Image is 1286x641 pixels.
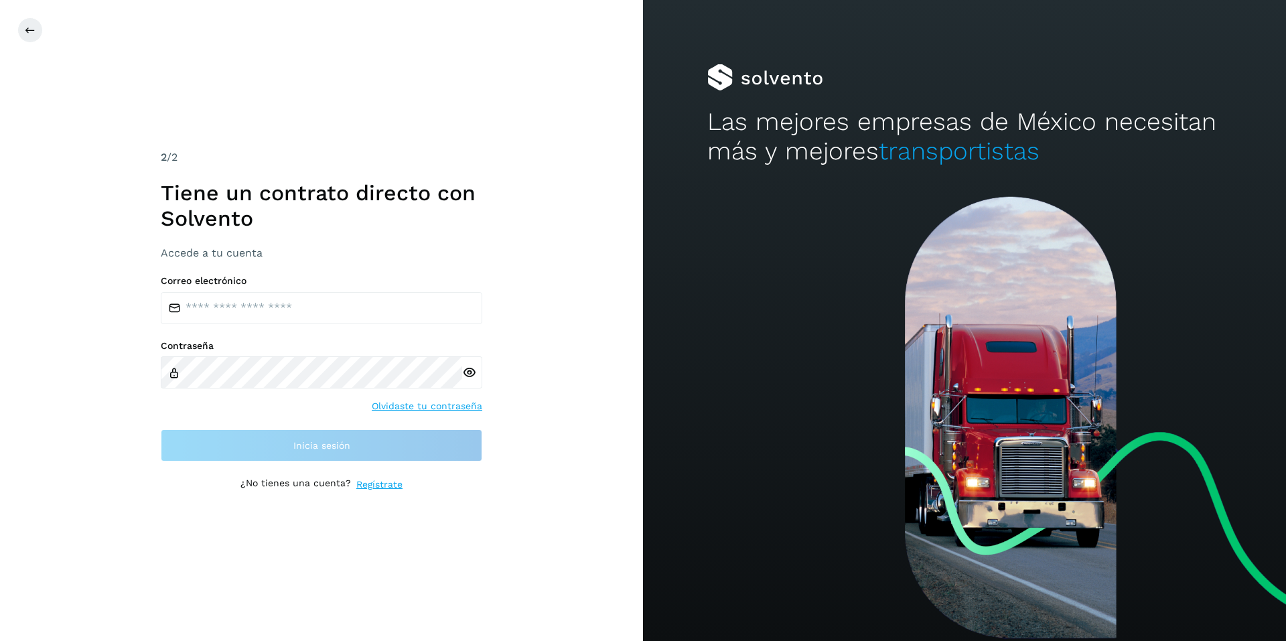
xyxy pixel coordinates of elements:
a: Regístrate [356,478,403,492]
h1: Tiene un contrato directo con Solvento [161,180,482,232]
a: Olvidaste tu contraseña [372,399,482,413]
span: 2 [161,151,167,163]
button: Inicia sesión [161,429,482,461]
label: Correo electrónico [161,275,482,287]
h2: Las mejores empresas de México necesitan más y mejores [707,107,1222,167]
span: Inicia sesión [293,441,350,450]
span: transportistas [879,137,1040,165]
div: /2 [161,149,482,165]
h3: Accede a tu cuenta [161,246,482,259]
p: ¿No tienes una cuenta? [240,478,351,492]
label: Contraseña [161,340,482,352]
